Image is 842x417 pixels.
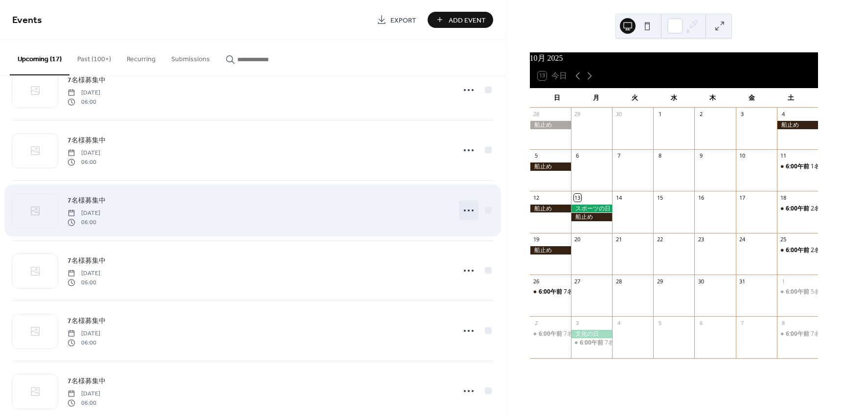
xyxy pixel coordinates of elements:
[10,40,69,75] button: Upcoming (17)
[68,195,106,206] a: 7名様募集中
[68,338,100,347] span: 06:00
[369,12,424,28] a: Export
[68,136,106,146] span: 7名様募集中
[533,111,540,118] div: 28
[739,319,746,326] div: 7
[786,288,811,296] span: 6:00午前
[68,97,100,106] span: 06:00
[780,111,787,118] div: 4
[693,88,732,108] div: 木
[576,88,615,108] div: 月
[12,11,42,30] span: Events
[732,88,772,108] div: 金
[530,288,571,296] div: 7名様募集中
[68,149,100,158] span: [DATE]
[656,236,663,243] div: 22
[656,319,663,326] div: 5
[574,152,581,160] div: 6
[68,376,106,387] span: 7名様募集中
[615,194,622,201] div: 14
[530,205,571,213] div: 船止め
[530,121,571,129] div: 船止め
[697,152,705,160] div: 9
[697,319,705,326] div: 6
[564,288,596,296] div: 7名様募集中
[697,236,705,243] div: 23
[68,278,100,287] span: 06:00
[68,209,100,218] span: [DATE]
[656,194,663,201] div: 15
[68,315,106,326] a: 7名様募集中
[777,162,818,171] div: 1名様募集中
[68,75,106,86] span: 7名様募集中
[780,236,787,243] div: 25
[530,330,571,338] div: 7名様募集中
[739,152,746,160] div: 10
[739,278,746,285] div: 31
[68,89,100,97] span: [DATE]
[574,236,581,243] div: 20
[571,339,612,347] div: 7名様募集中
[390,15,416,25] span: Export
[68,269,100,278] span: [DATE]
[780,278,787,285] div: 1
[68,316,106,326] span: 7名様募集中
[771,88,810,108] div: 土
[530,246,571,255] div: 船止め
[119,40,163,74] button: Recurring
[697,111,705,118] div: 2
[68,196,106,206] span: 7名様募集中
[656,152,663,160] div: 8
[739,194,746,201] div: 17
[574,111,581,118] div: 29
[697,194,705,201] div: 16
[615,152,622,160] div: 7
[68,390,100,398] span: [DATE]
[533,278,540,285] div: 26
[777,246,818,255] div: 2名様募集中
[68,375,106,387] a: 7名様募集中
[780,152,787,160] div: 11
[786,246,811,255] span: 6:00午前
[533,319,540,326] div: 2
[68,74,106,86] a: 7名様募集中
[68,218,100,227] span: 06:00
[530,52,818,64] div: 10月 2025
[574,319,581,326] div: 3
[777,121,818,129] div: 船止め
[69,40,119,74] button: Past (100+)
[533,236,540,243] div: 19
[615,319,622,326] div: 4
[780,194,787,201] div: 18
[697,278,705,285] div: 30
[533,152,540,160] div: 5
[68,135,106,146] a: 7名様募集中
[777,330,818,338] div: 7名様募集中
[777,205,818,213] div: 2名様募集中 江ノ島 時化たら近海
[68,255,106,266] a: 7名様募集中
[777,288,818,296] div: 5名様募集中
[539,330,564,338] span: 6:00午前
[68,398,100,407] span: 06:00
[580,339,605,347] span: 6:00午前
[656,111,663,118] div: 1
[530,162,571,171] div: 船止め
[564,330,596,338] div: 7名様募集中
[538,88,577,108] div: 日
[449,15,486,25] span: Add Event
[571,330,612,338] div: 文化の日
[68,256,106,266] span: 7名様募集中
[615,236,622,243] div: 21
[571,213,612,221] div: 船止め
[739,111,746,118] div: 3
[428,12,493,28] button: Add Event
[656,278,663,285] div: 29
[780,319,787,326] div: 8
[574,194,581,201] div: 13
[605,339,637,347] div: 7名様募集中
[68,158,100,166] span: 06:00
[68,329,100,338] span: [DATE]
[574,278,581,285] div: 27
[615,278,622,285] div: 28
